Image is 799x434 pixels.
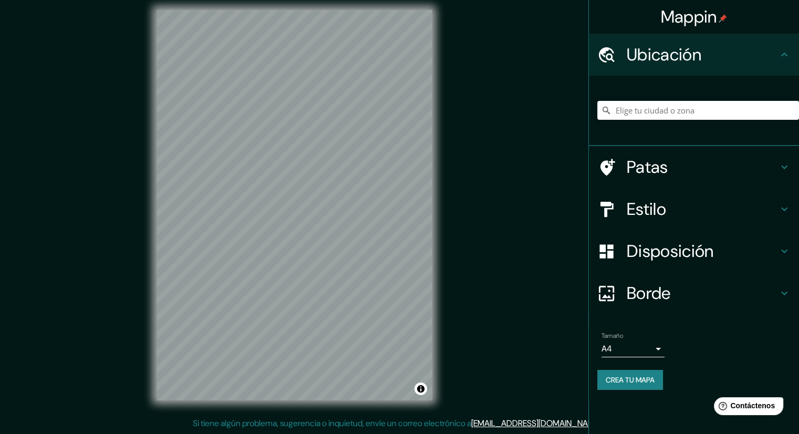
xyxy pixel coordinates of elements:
[471,418,601,429] a: [EMAIL_ADDRESS][DOMAIN_NAME]
[193,418,471,429] font: Si tiene algún problema, sugerencia o inquietud, envíe un correo electrónico a
[719,14,727,23] img: pin-icon.png
[705,393,787,422] iframe: Lanzador de widgets de ayuda
[589,34,799,76] div: Ubicación
[601,340,665,357] div: A4
[627,44,701,66] font: Ubicación
[589,146,799,188] div: Patas
[661,6,717,28] font: Mappin
[606,375,655,385] font: Crea tu mapa
[601,343,612,354] font: A4
[157,10,432,400] canvas: Mapa
[601,332,623,340] font: Tamaño
[589,230,799,272] div: Disposición
[597,370,663,390] button: Crea tu mapa
[597,101,799,120] input: Elige tu ciudad o zona
[589,188,799,230] div: Estilo
[414,383,427,395] button: Activar o desactivar atribución
[627,156,668,178] font: Patas
[627,282,671,304] font: Borde
[627,240,713,262] font: Disposición
[589,272,799,314] div: Borde
[627,198,666,220] font: Estilo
